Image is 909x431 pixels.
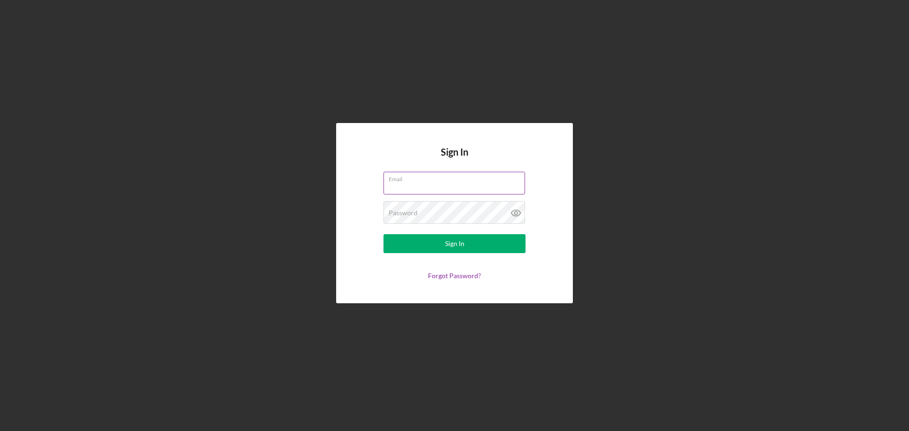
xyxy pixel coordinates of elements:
h4: Sign In [441,147,468,172]
button: Sign In [383,234,526,253]
label: Email [389,172,525,183]
div: Sign In [445,234,464,253]
a: Forgot Password? [428,272,481,280]
label: Password [389,209,418,217]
